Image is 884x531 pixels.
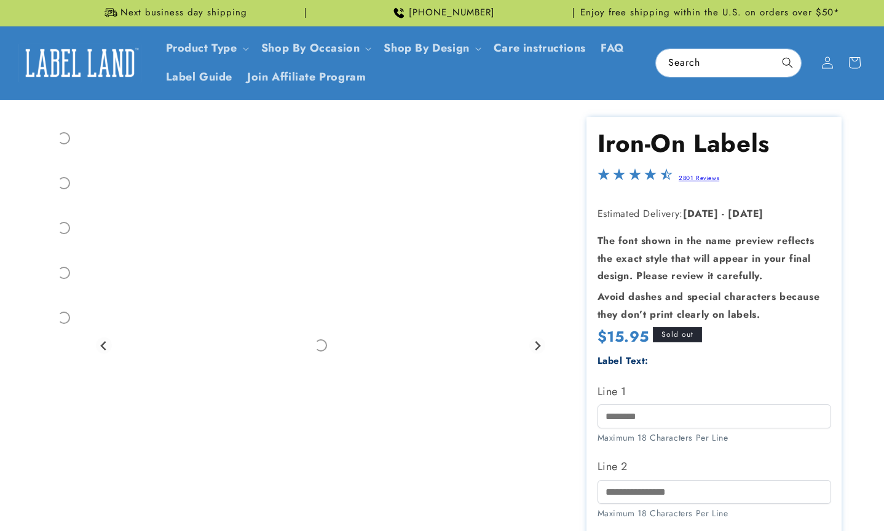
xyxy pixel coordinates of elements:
[240,63,373,92] a: Join Affiliate Program
[14,39,146,87] a: Label Land
[18,44,141,82] img: Label Land
[529,337,546,354] button: Next slide
[728,206,764,221] strong: [DATE]
[598,205,831,223] p: Estimated Delivery:
[598,289,820,321] strong: Avoid dashes and special characters because they don’t print clearly on labels.
[598,431,831,444] div: Maximum 18 Characters Per Line
[376,34,486,63] summary: Shop By Design
[598,507,831,520] div: Maximum 18 Characters Per Line
[159,34,254,63] summary: Product Type
[722,206,725,221] strong: -
[598,171,673,186] span: 4.5-star overall rating
[593,34,632,63] a: FAQ
[486,34,593,63] a: Care instructions
[120,7,247,19] span: Next business day shipping
[254,34,377,63] summary: Shop By Occasion
[679,173,719,183] a: 2801 Reviews
[598,234,815,283] strong: The font shown in the name preview reflects the exact style that will appear in your final design...
[42,251,85,294] div: Go to slide 4
[598,354,649,368] label: Label Text:
[166,40,237,56] a: Product Type
[261,41,360,55] span: Shop By Occasion
[598,327,650,346] span: $15.95
[247,70,366,84] span: Join Affiliate Program
[166,70,233,84] span: Label Guide
[598,382,831,401] label: Line 1
[683,206,719,221] strong: [DATE]
[42,117,85,160] div: Go to slide 1
[159,63,240,92] a: Label Guide
[96,337,112,354] button: Go to last slide
[384,40,469,56] a: Shop By Design
[494,41,586,55] span: Care instructions
[774,49,801,76] button: Search
[42,296,85,339] div: Go to slide 5
[598,457,831,476] label: Line 2
[580,7,840,19] span: Enjoy free shipping within the U.S. on orders over $50*
[653,327,702,342] span: Sold out
[409,7,495,19] span: [PHONE_NUMBER]
[601,41,625,55] span: FAQ
[42,206,85,250] div: Go to slide 3
[598,127,831,159] h1: Iron-On Labels
[42,162,85,205] div: Go to slide 2
[42,341,85,384] div: Go to slide 6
